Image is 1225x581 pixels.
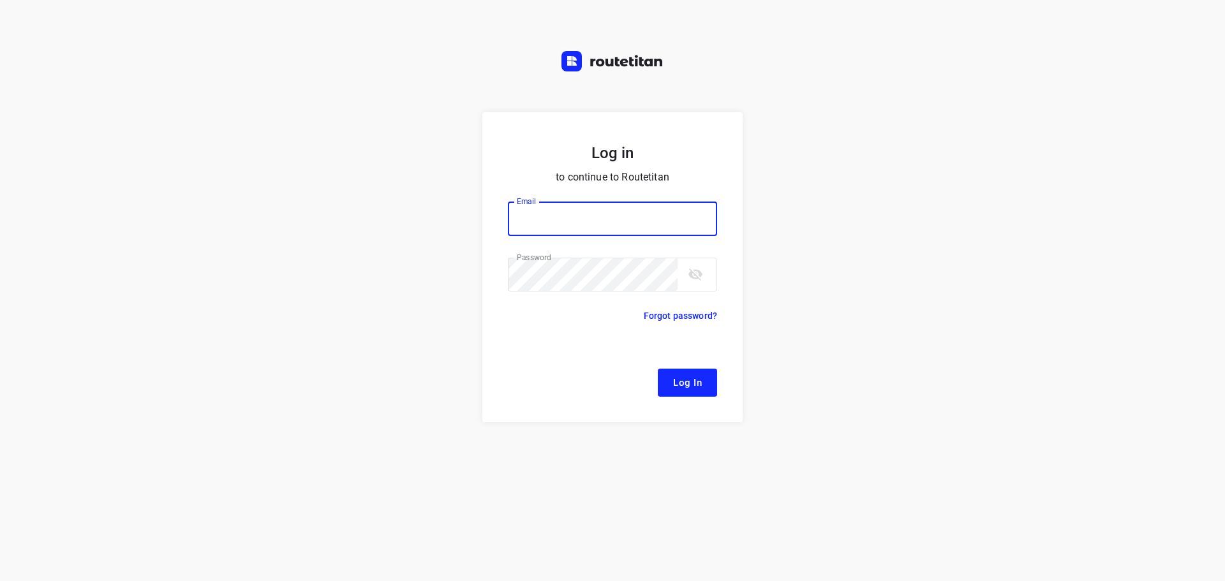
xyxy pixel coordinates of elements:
button: toggle password visibility [683,261,708,287]
p: Forgot password? [644,308,717,323]
p: to continue to Routetitan [508,168,717,186]
button: Log In [658,369,717,397]
h5: Log in [508,143,717,163]
img: Routetitan [561,51,664,71]
span: Log In [673,374,702,391]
